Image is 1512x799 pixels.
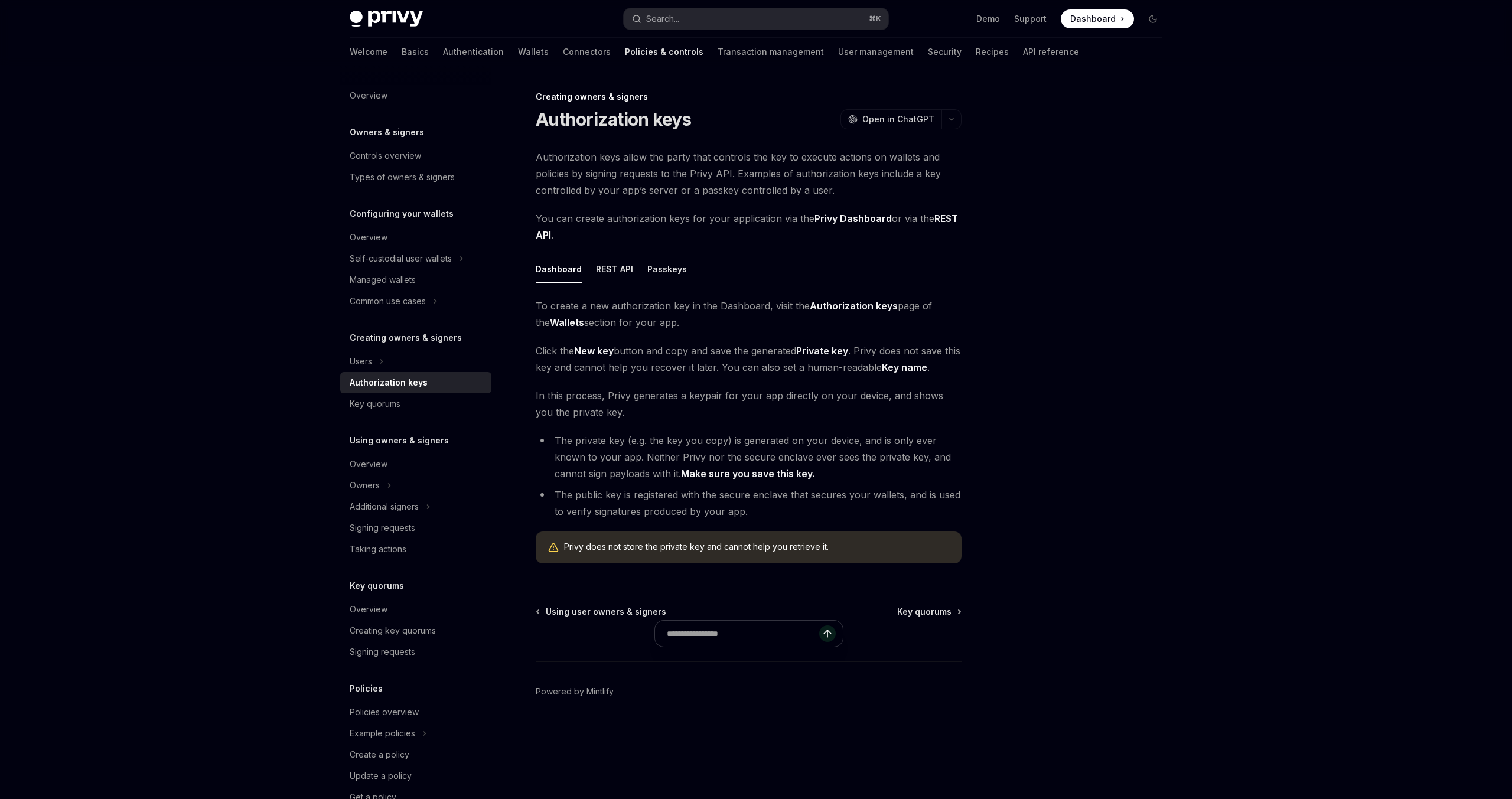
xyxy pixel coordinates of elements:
div: Common use cases [350,294,426,308]
span: Using user owners & signers [546,606,666,618]
div: Additional signers [350,500,419,514]
a: Controls overview [340,145,491,167]
div: Owners [350,478,380,493]
div: Controls overview [350,149,421,163]
strong: New key [574,345,614,357]
h5: Owners & signers [350,125,424,139]
div: Creating owners & signers [536,91,962,103]
a: Overview [340,454,491,475]
div: Example policies [350,726,415,741]
a: Create a policy [340,744,491,765]
strong: Key name [882,361,927,373]
div: Managed wallets [350,273,416,287]
h1: Authorization keys [536,109,692,130]
a: Support [1014,13,1047,25]
span: Click the button and copy and save the generated . Privy does not save this key and cannot help y... [536,343,962,376]
span: Dashboard [1070,13,1116,25]
h5: Key quorums [350,579,404,593]
a: Authentication [443,38,504,66]
svg: Warning [548,542,559,554]
a: Authorization keys [810,300,898,312]
button: Toggle dark mode [1143,9,1162,28]
strong: Wallets [550,317,584,328]
div: Overview [350,89,387,103]
span: ⌘ K [869,14,881,24]
div: Overview [350,230,387,244]
a: API reference [1023,38,1079,66]
a: User management [838,38,914,66]
div: Update a policy [350,769,412,783]
button: Owners [340,475,491,496]
a: Key quorums [897,606,960,618]
strong: Privy Dashboard [814,213,892,224]
div: Policies overview [350,705,419,719]
div: Signing requests [350,521,415,535]
a: Update a policy [340,765,491,787]
input: Ask a question... [667,621,819,647]
a: Transaction management [718,38,824,66]
div: Create a policy [350,748,409,762]
div: Creating key quorums [350,624,436,638]
a: Demo [976,13,1000,25]
a: Types of owners & signers [340,167,491,188]
a: Signing requests [340,517,491,539]
div: Types of owners & signers [350,170,455,184]
h5: Configuring your wallets [350,207,454,221]
a: Signing requests [340,641,491,663]
a: Overview [340,227,491,248]
a: Wallets [518,38,549,66]
a: Key quorums [340,393,491,415]
button: Example policies [340,723,491,744]
span: Open in ChatGPT [862,113,934,125]
a: Security [928,38,962,66]
button: Send message [819,625,836,642]
span: To create a new authorization key in the Dashboard, visit the page of the section for your app. [536,298,962,331]
h5: Policies [350,681,383,696]
a: Powered by Mintlify [536,686,614,697]
h5: Using owners & signers [350,433,449,448]
a: Connectors [563,38,611,66]
a: Authorization keys [340,372,491,393]
a: Creating key quorums [340,620,491,641]
a: Taking actions [340,539,491,560]
button: Additional signers [340,496,491,517]
span: In this process, Privy generates a keypair for your app directly on your device, and shows you th... [536,387,962,420]
span: Privy does not store the private key and cannot help you retrieve it. [564,541,950,553]
a: Policies overview [340,702,491,723]
a: Overview [340,85,491,106]
button: Open in ChatGPT [840,109,941,129]
button: Self-custodial user wallets [340,248,491,269]
button: REST API [596,255,633,283]
a: Basics [402,38,429,66]
div: Signing requests [350,645,415,659]
a: Welcome [350,38,387,66]
img: dark logo [350,11,423,27]
a: Using user owners & signers [537,606,666,618]
div: Search... [646,12,679,26]
a: Dashboard [1061,9,1134,28]
li: The public key is registered with the secure enclave that secures your wallets, and is used to ve... [536,487,962,520]
a: Policies & controls [625,38,703,66]
button: Passkeys [647,255,687,283]
a: Managed wallets [340,269,491,291]
li: The private key (e.g. the key you copy) is generated on your device, and is only ever known to yo... [536,432,962,482]
span: Authorization keys allow the party that controls the key to execute actions on wallets and polici... [536,149,962,198]
div: Overview [350,602,387,617]
div: Self-custodial user wallets [350,252,452,266]
button: Common use cases [340,291,491,312]
button: Dashboard [536,255,582,283]
h5: Creating owners & signers [350,331,462,345]
span: Key quorums [897,606,951,618]
div: Overview [350,457,387,471]
div: Authorization keys [350,376,428,390]
a: Overview [340,599,491,620]
a: Recipes [976,38,1009,66]
div: Key quorums [350,397,400,411]
span: You can create authorization keys for your application via the or via the . [536,210,962,243]
strong: Make sure you save this key. [681,468,814,480]
div: Taking actions [350,542,406,556]
button: Search...⌘K [624,8,888,30]
strong: Private key [796,345,848,357]
button: Users [340,351,491,372]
